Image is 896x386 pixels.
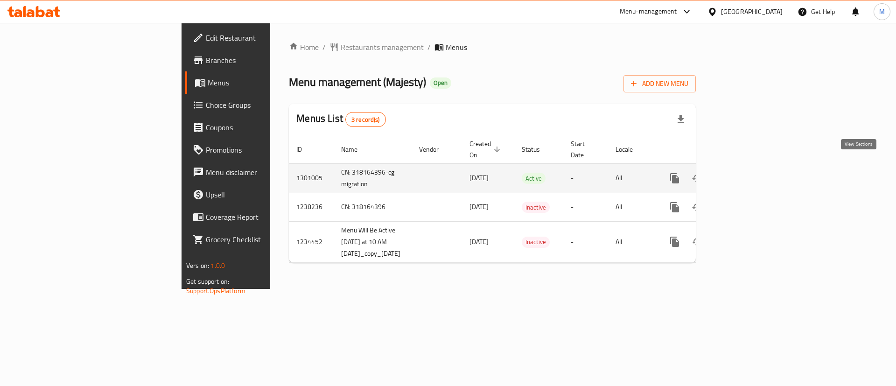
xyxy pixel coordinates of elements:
[721,7,783,17] div: [GEOGRAPHIC_DATA]
[334,221,412,262] td: Menu Will Be Active [DATE] at 10 AM [DATE]_copy_[DATE]
[210,260,225,272] span: 1.0.0
[522,202,550,213] span: Inactive
[346,115,385,124] span: 3 record(s)
[186,285,245,297] a: Support.OpsPlatform
[563,193,608,221] td: -
[686,231,708,253] button: Change Status
[522,237,550,248] div: Inactive
[664,231,686,253] button: more
[289,135,761,263] table: enhanced table
[419,144,451,155] span: Vendor
[571,138,597,161] span: Start Date
[522,237,550,247] span: Inactive
[345,112,386,127] div: Total records count
[664,196,686,218] button: more
[185,228,331,251] a: Grocery Checklist
[185,183,331,206] a: Upsell
[334,163,412,193] td: CN: 318164396-cg migration
[563,163,608,193] td: -
[469,138,503,161] span: Created On
[608,221,656,262] td: All
[616,144,645,155] span: Locale
[469,201,489,213] span: [DATE]
[608,193,656,221] td: All
[206,234,324,245] span: Grocery Checklist
[185,71,331,94] a: Menus
[185,94,331,116] a: Choice Groups
[289,71,426,92] span: Menu management ( Majesty )
[664,167,686,189] button: more
[469,172,489,184] span: [DATE]
[206,32,324,43] span: Edit Restaurant
[185,49,331,71] a: Branches
[206,99,324,111] span: Choice Groups
[608,163,656,193] td: All
[430,77,451,89] div: Open
[329,42,424,53] a: Restaurants management
[656,135,761,164] th: Actions
[289,42,696,53] nav: breadcrumb
[334,193,412,221] td: CN: 318164396
[879,7,885,17] span: M
[631,78,688,90] span: Add New Menu
[296,112,385,127] h2: Menus List
[206,55,324,66] span: Branches
[208,77,324,88] span: Menus
[620,6,677,17] div: Menu-management
[522,173,546,184] span: Active
[185,206,331,228] a: Coverage Report
[670,108,692,131] div: Export file
[206,189,324,200] span: Upsell
[623,75,696,92] button: Add New Menu
[185,139,331,161] a: Promotions
[206,122,324,133] span: Coupons
[206,167,324,178] span: Menu disclaimer
[206,211,324,223] span: Coverage Report
[206,144,324,155] span: Promotions
[341,42,424,53] span: Restaurants management
[185,161,331,183] a: Menu disclaimer
[185,116,331,139] a: Coupons
[341,144,370,155] span: Name
[446,42,467,53] span: Menus
[186,275,229,288] span: Get support on:
[563,221,608,262] td: -
[469,236,489,248] span: [DATE]
[522,144,552,155] span: Status
[185,27,331,49] a: Edit Restaurant
[186,260,209,272] span: Version:
[430,79,451,87] span: Open
[686,196,708,218] button: Change Status
[296,144,314,155] span: ID
[427,42,431,53] li: /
